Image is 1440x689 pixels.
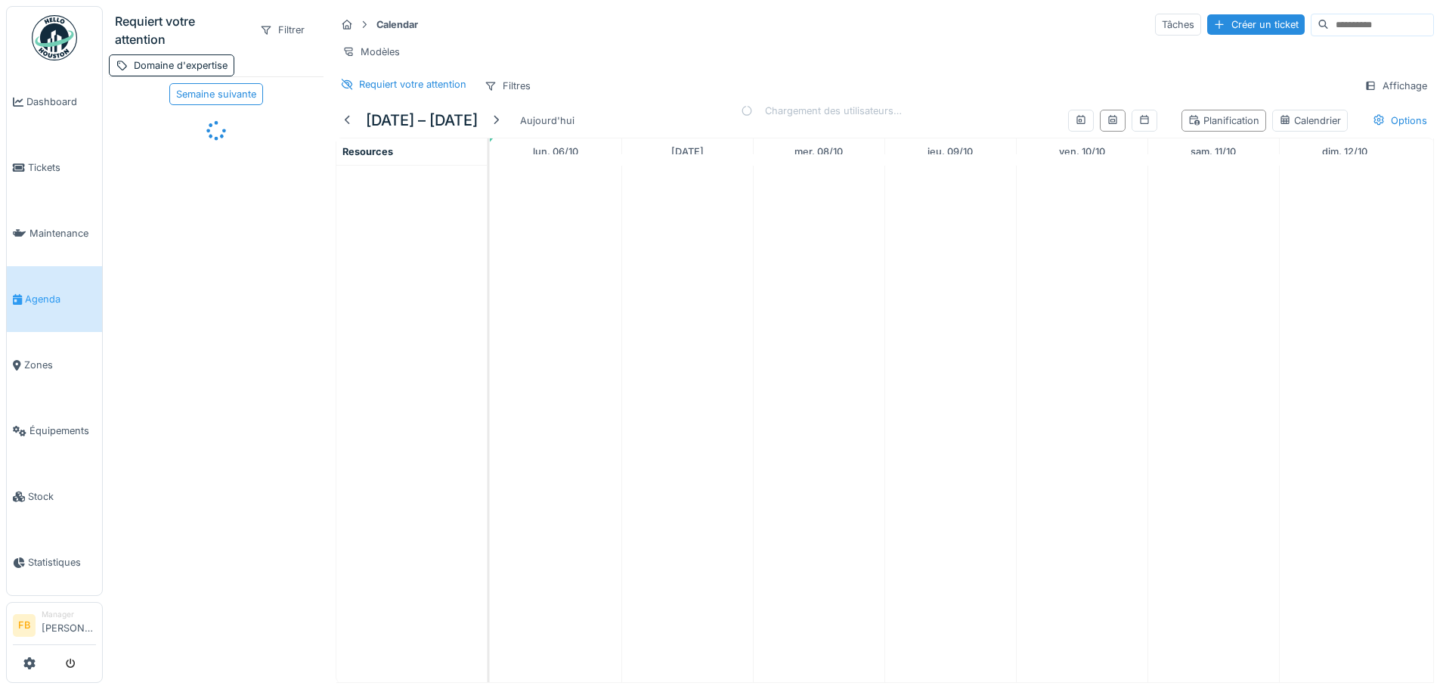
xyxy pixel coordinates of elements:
div: Filtrer [253,19,311,41]
a: 8 octobre 2025 [791,141,847,162]
div: Requiert votre attention [359,77,466,92]
span: Resources [342,146,393,157]
span: Maintenance [29,226,96,241]
div: Domaine d'expertise [134,58,228,73]
div: Créer un ticket [1207,14,1305,35]
a: 7 octobre 2025 [667,141,708,162]
a: 12 octobre 2025 [1318,141,1371,162]
span: Stock [28,489,96,504]
a: FB Manager[PERSON_NAME] [13,609,96,645]
span: Dashboard [26,95,96,109]
a: Statistiques [7,529,102,595]
a: Tickets [7,135,102,200]
a: 11 octobre 2025 [1187,141,1240,162]
span: Équipements [29,424,96,438]
div: Calendrier [1279,113,1341,128]
div: Manager [42,609,96,620]
div: Semaine suivante [169,83,263,105]
span: Zones [24,358,96,372]
div: Aujourd'hui [514,110,581,131]
a: Dashboard [7,69,102,135]
div: Chargement des utilisateurs… [741,104,902,118]
div: Options [1366,110,1434,132]
li: [PERSON_NAME] [42,609,96,641]
a: 10 octobre 2025 [1055,141,1109,162]
div: Modèles [336,41,407,63]
span: Tickets [28,160,96,175]
img: Badge_color-CXgf-gQk.svg [32,15,77,61]
li: FB [13,614,36,637]
a: 9 octobre 2025 [924,141,977,162]
a: 6 octobre 2025 [529,141,582,162]
div: Affichage [1358,75,1434,97]
div: Planification [1188,113,1259,128]
a: Zones [7,332,102,398]
div: Filtres [478,75,537,97]
a: Agenda [7,266,102,332]
h5: [DATE] – [DATE] [366,111,478,129]
div: Requiert votre attention [115,12,247,48]
span: Statistiques [28,555,96,570]
a: Maintenance [7,200,102,266]
strong: Calendar [370,17,424,32]
div: Tâches [1155,14,1201,36]
a: Équipements [7,398,102,464]
a: Stock [7,464,102,529]
span: Agenda [25,292,96,306]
